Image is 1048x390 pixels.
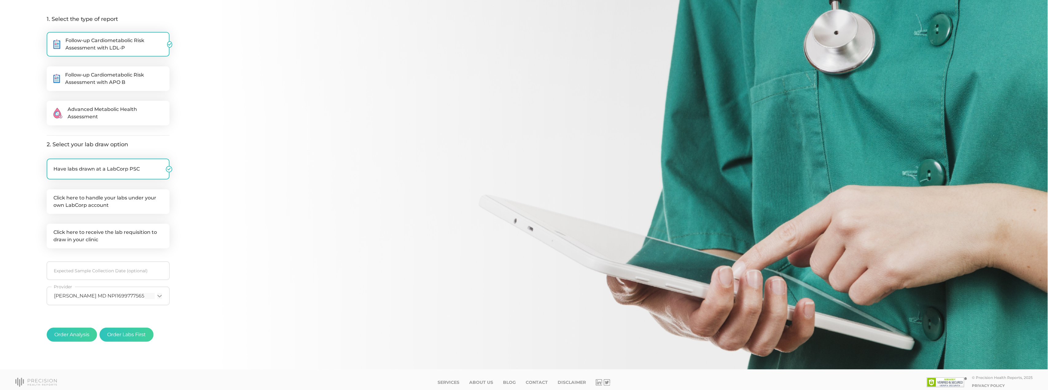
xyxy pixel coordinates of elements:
[47,262,169,280] input: Select date
[469,380,493,385] a: About Us
[972,375,1033,380] div: © Precision Health Reports, 2025
[47,328,97,342] button: Order Analysis
[47,224,169,248] label: Click here to receive the lab requisition to draw in your clinic
[972,383,1005,388] a: Privacy Policy
[65,71,163,86] span: Follow-up Cardiometabolic Risk Assessment with APO B
[47,287,169,305] div: Search for option
[68,106,163,120] span: Advanced Metabolic Health Assessment
[47,16,169,25] legend: 1. Select the type of report
[526,380,548,385] a: Contact
[145,293,155,299] input: Search for option
[99,328,154,342] button: Order Labs First
[65,37,167,52] span: Follow-up Cardiometabolic Risk Assessment with LDL-P
[47,159,169,179] label: Have labs drawn at a LabCorp PSC
[47,189,169,214] label: Click here to handle your labs under your own LabCorp account
[503,380,516,385] a: Blog
[47,140,169,149] legend: 2. Select your lab draw option
[438,380,459,385] a: Services
[927,377,967,387] img: SSL site seal - click to verify
[558,380,586,385] a: Disclaimer
[54,293,145,299] span: [PERSON_NAME] MD NPI1699777565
